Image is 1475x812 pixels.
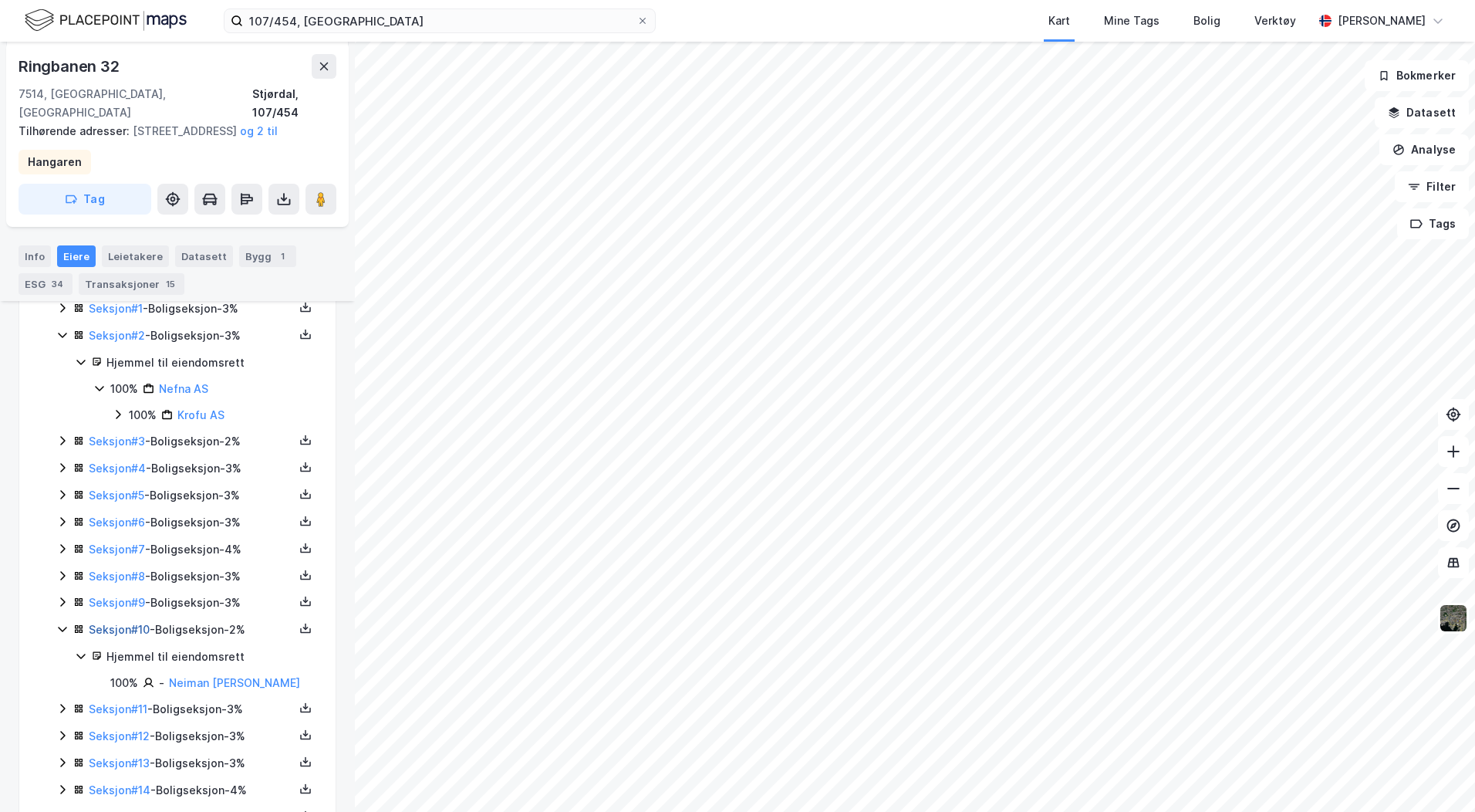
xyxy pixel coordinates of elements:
div: - Boligseksjon - 4% [89,540,294,559]
button: Tags [1397,208,1469,239]
a: Seksjon#11 [89,702,147,716]
div: - Boligseksjon - 3% [89,727,294,746]
a: Neiman [PERSON_NAME] [169,676,300,689]
a: Seksjon#1 [89,302,143,315]
button: Tag [19,184,151,215]
div: - Boligseksjon - 3% [89,299,294,318]
div: [STREET_ADDRESS] [19,122,324,140]
div: 7514, [GEOGRAPHIC_DATA], [GEOGRAPHIC_DATA] [19,85,252,122]
div: - [159,674,164,692]
button: Bokmerker [1365,60,1469,91]
div: - Boligseksjon - 3% [89,567,294,586]
div: Hjemmel til eiendomsrett [106,648,317,666]
div: - Boligseksjon - 3% [89,594,294,612]
div: - Boligseksjon - 3% [89,513,294,532]
a: Seksjon#13 [89,756,150,770]
div: Hangaren [28,153,82,171]
div: Info [19,245,51,267]
a: Seksjon#10 [89,623,150,636]
img: 9k= [1439,604,1468,633]
div: Mine Tags [1104,12,1159,30]
div: - Boligseksjon - 3% [89,700,294,719]
div: Verktøy [1254,12,1296,30]
div: Eiere [57,245,96,267]
a: Seksjon#6 [89,516,145,529]
div: Stjørdal, 107/454 [252,85,336,122]
div: - Boligseksjon - 3% [89,486,294,505]
button: Filter [1395,171,1469,202]
a: Seksjon#5 [89,489,144,502]
div: 34 [49,276,66,292]
a: Seksjon#9 [89,596,145,609]
div: Kontrollprogram for chat [1398,738,1475,812]
div: Transaksjoner [79,273,184,295]
a: Seksjon#3 [89,435,145,448]
div: - Boligseksjon - 4% [89,781,294,800]
a: Seksjon#4 [89,462,146,475]
div: ESG [19,273,73,295]
div: - Boligseksjon - 2% [89,432,294,451]
a: Nefna AS [159,382,208,395]
div: Datasett [175,245,233,267]
div: - Boligseksjon - 3% [89,459,294,478]
span: Tilhørende adresser: [19,124,133,137]
a: Krofu AS [177,408,224,421]
div: 1 [275,249,290,264]
iframe: Chat Widget [1398,738,1475,812]
input: Søk på adresse, matrikkel, gårdeiere, leietakere eller personer [243,9,636,32]
a: Seksjon#7 [89,543,145,556]
button: Analyse [1379,134,1469,165]
div: Bolig [1193,12,1220,30]
button: Datasett [1375,97,1469,128]
div: 100% [110,674,138,692]
div: 15 [163,276,178,292]
div: Leietakere [102,245,169,267]
div: - Boligseksjon - 3% [89,754,294,773]
div: [PERSON_NAME] [1338,12,1426,30]
a: Seksjon#12 [89,729,150,743]
div: 100% [110,380,138,398]
div: - Boligseksjon - 2% [89,621,294,639]
div: 100% [129,406,157,425]
img: logo.f888ab2527a4732fd821a326f86c7f29.svg [25,7,187,34]
div: Hjemmel til eiendomsrett [106,354,317,372]
div: Bygg [239,245,296,267]
div: Kart [1048,12,1070,30]
a: Seksjon#8 [89,570,145,583]
div: Ringbanen 32 [19,54,123,79]
a: Seksjon#14 [89,783,150,797]
div: - Boligseksjon - 3% [89,326,294,345]
a: Seksjon#2 [89,329,145,342]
